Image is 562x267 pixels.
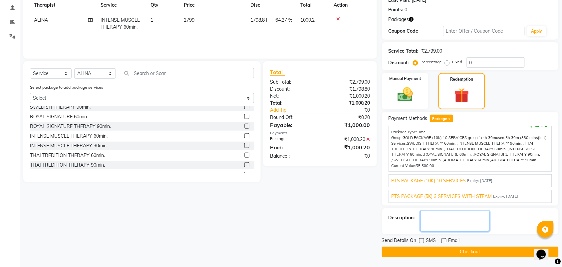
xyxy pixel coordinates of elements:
[320,79,375,86] div: ₹2,799.00
[403,135,547,140] span: used, left)
[320,86,375,93] div: ₹1,798.80
[443,26,525,36] input: Enter Offer / Coupon Code
[265,136,320,143] div: Package
[265,100,320,107] div: Total:
[271,17,273,24] span: |
[393,86,418,103] img: _cash.svg
[320,100,375,107] div: ₹1,000.20
[101,17,140,30] span: INTENSE MUSCLE THERAPY 60min.
[491,158,537,162] span: AROMA THERAPY 90min
[447,117,451,121] span: 3
[121,68,254,78] input: Search or Scan
[275,17,292,24] span: 64.27 %
[392,141,407,146] span: Services:
[30,133,108,140] div: INTENSE MUSCLE THERAPY 60min.
[430,115,453,122] span: Package
[393,158,444,162] span: SWEDISH THERAPY 90min. ,
[30,113,88,120] div: ROYAL SIGNATURE 60min.
[534,240,555,260] iframe: chat widget
[265,86,320,93] div: Discount:
[300,17,315,23] span: 1000.2
[265,153,320,160] div: Balance :
[329,107,375,114] div: ₹0
[265,79,320,86] div: Sub Total:
[422,48,442,55] div: ₹2,799.00
[392,130,417,134] span: Package Type:
[417,130,426,134] span: Time
[459,141,524,146] span: INTENSE MUSCLE THERAPY 90min. ,
[452,59,462,65] label: Fixed
[382,237,417,245] span: Send Details On
[270,69,285,76] span: Total
[265,107,329,114] a: Add Tip
[493,194,519,199] span: Expiry: [DATE]
[450,76,473,82] label: Redemption
[30,84,103,90] label: Select package to add package services
[389,28,443,35] div: Coupon Code
[389,16,409,23] span: Packages
[448,237,460,245] span: Email
[392,135,403,140] span: Group:
[389,59,409,66] div: Discount:
[30,162,105,169] div: THAI TREDITION THERAPY 90min.
[389,6,404,13] div: Points:
[320,114,375,121] div: ₹0.20
[467,178,493,184] span: Expiry: [DATE]
[405,6,408,13] div: 0
[320,153,375,160] div: ₹0
[320,121,375,129] div: ₹1,000.00
[392,177,466,184] span: PTS PACKAGE (10K) 10 SERVICES
[389,214,415,221] div: Description:
[265,121,320,129] div: Payable:
[34,17,48,23] span: ALINA
[30,142,108,149] div: INTENSE MUSCLE THERAPY 90min.
[389,48,419,55] div: Service Total:
[389,76,421,82] label: Manual Payment
[506,135,540,140] span: 5h 30m (330 mins)
[445,147,509,151] span: THAI TREDITION THERAPY 60min. ,
[392,163,416,168] span: Current Value:
[30,171,88,178] div: SHIATSU THERAPY 60min.
[392,193,492,200] span: PTS PACKAGE (5K) 3 SERVICES WITH STEAM
[416,163,434,168] span: ₹5,500.00
[150,17,153,23] span: 1
[403,135,481,140] span: GOLD PACKAGE (10K) 10 SERVICES group 1
[265,143,320,151] div: Paid:
[426,237,436,245] span: SMS
[265,93,320,100] div: Net:
[382,247,559,257] button: Checkout
[424,152,474,157] span: ROYAL SIGNATURE 60min. ,
[320,93,375,100] div: ₹1,000.20
[30,104,91,111] div: SWEDISH THERAPY 90min.
[250,17,269,24] span: 1798.8 F
[392,141,533,151] span: THAI TREDITION THERAPY 90min. ,
[265,114,320,121] div: Round Off:
[450,86,474,105] img: _gift.svg
[270,130,370,136] div: Payments
[389,115,427,122] span: Payment Methods
[407,141,459,146] span: SWEDISH THERAPY 60min. ,
[481,135,496,140] span: (4h 30m
[320,143,375,151] div: ₹1,000.20
[184,17,194,23] span: 2799
[527,26,546,36] button: Apply
[320,136,375,143] div: ₹1,000.20
[421,59,442,65] label: Percentage
[444,158,491,162] span: AROMA THERAPY 60min ,
[30,123,111,130] div: ROYAL SIGNATURE THERAPY 90min.
[30,152,105,159] div: THAI TREDITION THERAPY 60min.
